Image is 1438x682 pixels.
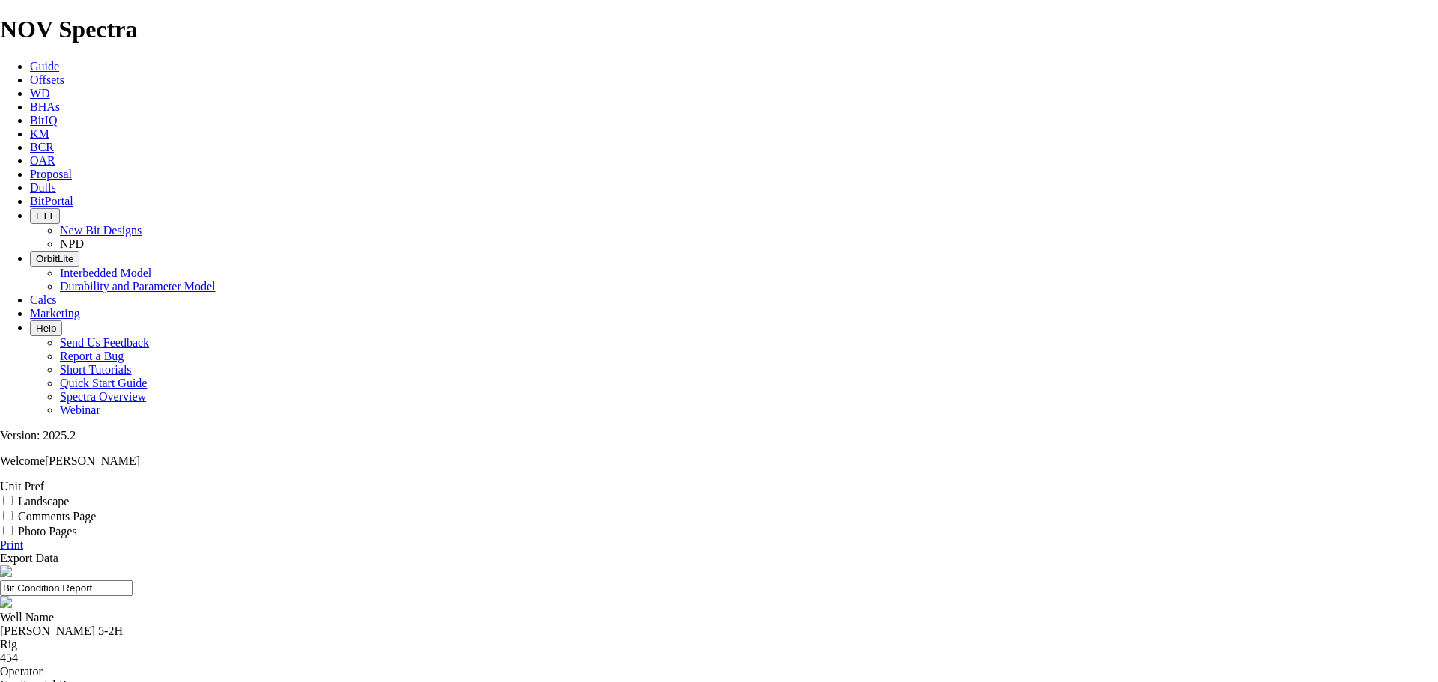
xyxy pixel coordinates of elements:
a: Send Us Feedback [60,336,149,349]
a: New Bit Designs [60,224,142,237]
a: NPD [60,237,84,250]
a: Marketing [30,307,80,320]
label: Photo Pages [18,525,77,538]
a: KM [30,127,49,140]
a: Offsets [30,73,64,86]
a: Report a Bug [60,350,124,362]
a: Dulls [30,181,56,194]
a: BitIQ [30,114,57,127]
label: Comments Page [18,510,96,523]
button: Help [30,320,62,336]
label: Landscape [18,495,69,508]
a: Proposal [30,168,72,180]
a: Durability and Parameter Model [60,280,216,293]
a: Short Tutorials [60,363,132,376]
a: Guide [30,60,59,73]
a: Spectra Overview [60,390,146,403]
span: FTT [36,210,54,222]
a: Quick Start Guide [60,377,147,389]
a: BHAs [30,100,60,113]
button: FTT [30,208,60,224]
a: Webinar [60,404,100,416]
a: BitPortal [30,195,73,207]
a: OAR [30,154,55,167]
a: BCR [30,141,54,153]
a: Interbedded Model [60,267,151,279]
span: Help [36,323,56,334]
button: OrbitLite [30,251,79,267]
a: WD [30,87,50,100]
span: OrbitLite [36,253,73,264]
a: Calcs [30,293,57,306]
span: [PERSON_NAME] [45,454,140,467]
